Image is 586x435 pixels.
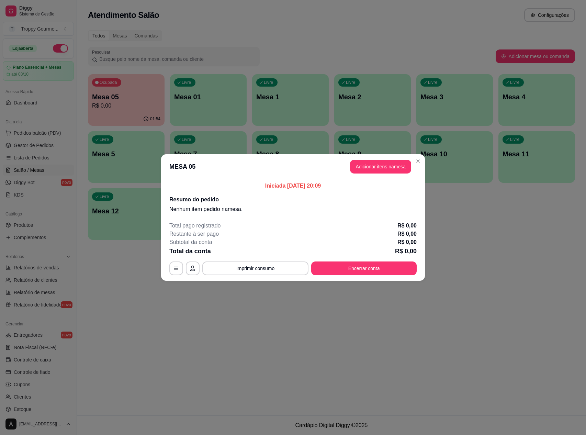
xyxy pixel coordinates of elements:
[169,205,417,213] p: Nenhum item pedido na mesa .
[161,154,425,179] header: MESA 05
[413,156,424,167] button: Close
[397,230,417,238] p: R$ 0,00
[169,230,219,238] p: Restante à ser pago
[169,246,211,256] p: Total da conta
[397,238,417,246] p: R$ 0,00
[169,222,221,230] p: Total pago registrado
[169,238,212,246] p: Subtotal da conta
[169,196,417,204] h2: Resumo do pedido
[311,261,417,275] button: Encerrar conta
[202,261,308,275] button: Imprimir consumo
[395,246,417,256] p: R$ 0,00
[169,182,417,190] p: Iniciada [DATE] 20:09
[397,222,417,230] p: R$ 0,00
[350,160,411,174] button: Adicionar itens namesa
